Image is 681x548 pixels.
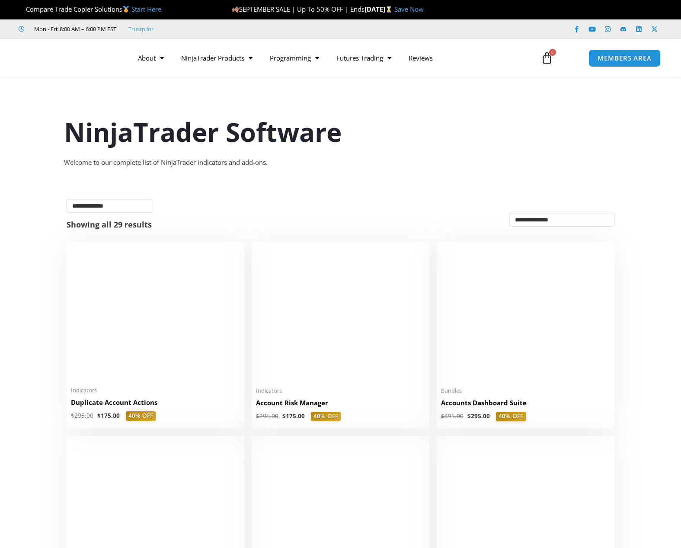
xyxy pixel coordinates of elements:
span: 40% OFF [126,411,156,421]
nav: Menu [129,48,531,68]
img: 🥇 [123,6,129,13]
img: Duplicate Account Actions [71,247,240,381]
h2: Accounts Dashboard Suite [441,398,610,407]
span: Compare Trade Copier Solutions [19,5,161,13]
a: NinjaTrader Products [173,48,261,68]
a: Programming [261,48,328,68]
a: Accounts Dashboard Suite [441,398,610,412]
bdi: 175.00 [97,412,120,420]
span: 40% OFF [311,412,341,421]
h2: Account Risk Manager [256,398,425,407]
span: Bundles [441,387,610,394]
bdi: 295.00 [467,412,490,420]
img: LogoAI | Affordable Indicators – NinjaTrader [21,42,114,74]
span: SEPTEMBER SALE | Up To 50% OFF | Ends [232,5,364,13]
span: Mon - Fri: 8:00 AM – 6:00 PM EST [32,24,116,34]
bdi: 295.00 [71,412,93,420]
a: Futures Trading [328,48,400,68]
span: 40% OFF [496,412,526,421]
a: Account Risk Manager [256,398,425,412]
span: $ [256,412,259,420]
img: Account Risk Manager [256,247,425,381]
p: Showing all 29 results [67,221,152,228]
span: $ [282,412,286,420]
img: Accounts Dashboard Suite [441,247,610,382]
select: Shop order [509,213,614,227]
a: About [129,48,173,68]
span: $ [441,412,444,420]
span: Indicators [256,387,425,394]
span: $ [71,412,74,420]
bdi: 295.00 [256,412,278,420]
span: $ [97,412,101,420]
span: 0 [549,49,556,56]
a: 0 [528,45,566,71]
bdi: 495.00 [441,412,464,420]
strong: [DATE] [364,5,394,13]
h1: NinjaTrader Software [64,114,617,150]
a: Save Now [394,5,424,13]
h2: Duplicate Account Actions [71,398,240,407]
span: Indicators [71,387,240,394]
img: ⌛ [386,6,392,13]
img: 🏆 [19,6,26,13]
img: 🍂 [232,6,239,13]
span: $ [467,412,471,420]
a: Reviews [400,48,441,68]
span: MEMBERS AREA [598,55,652,61]
a: Duplicate Account Actions [71,398,240,411]
a: Trustpilot [128,24,153,34]
bdi: 175.00 [282,412,305,420]
a: Start Here [131,5,161,13]
a: MEMBERS AREA [588,49,661,67]
div: Welcome to our complete list of NinjaTrader indicators and add-ons. [64,157,617,169]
